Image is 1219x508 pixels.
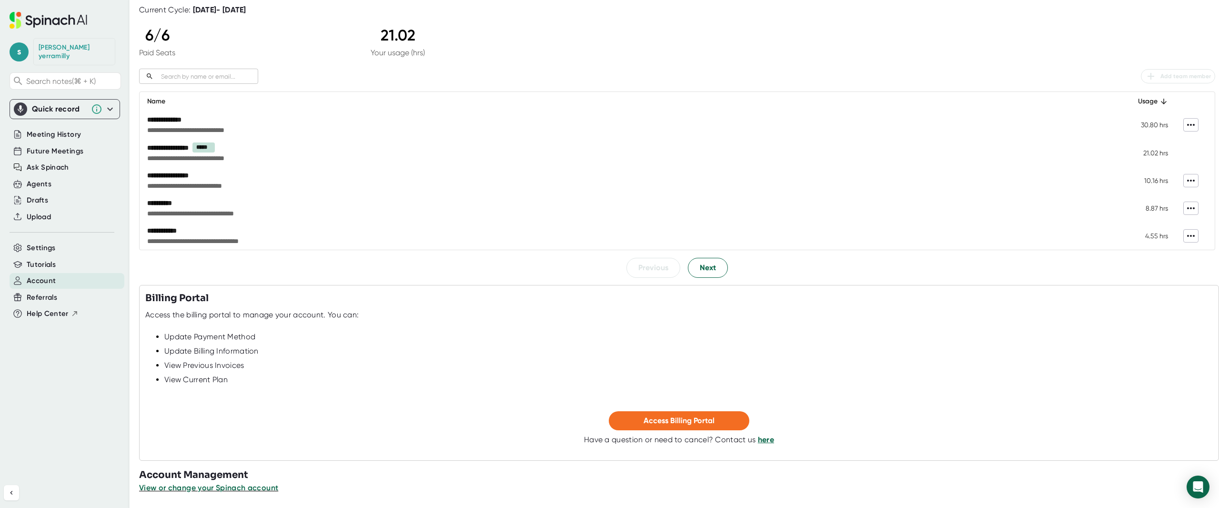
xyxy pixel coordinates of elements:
button: Tutorials [27,259,56,270]
button: Referrals [27,292,57,303]
button: Future Meetings [27,146,83,157]
div: Update Payment Method [164,332,1213,342]
span: Add team member [1145,71,1211,82]
div: 6 / 6 [139,26,175,44]
button: Access Billing Portal [609,411,749,430]
button: Ask Spinach [27,162,69,173]
div: Update Billing Information [164,346,1213,356]
div: View Previous Invoices [164,361,1213,370]
div: Access the billing portal to manage your account. You can: [145,310,359,320]
div: Have a question or need to cancel? Contact us [584,435,774,445]
button: Collapse sidebar [4,485,19,500]
button: Next [688,258,728,278]
div: Current Cycle: [139,5,246,15]
td: 8.87 hrs [1119,194,1176,222]
input: Search by name or email... [157,71,258,82]
div: Your usage (hrs) [371,48,425,57]
span: Search notes (⌘ + K) [26,77,118,86]
div: 21.02 [371,26,425,44]
button: Drafts [27,195,48,206]
button: Settings [27,243,56,254]
button: Agents [27,179,51,190]
div: Quick record [32,104,86,114]
button: Meeting History [27,129,81,140]
td: 21.02 hrs [1119,139,1176,167]
button: Previous [626,258,680,278]
b: [DATE] - [DATE] [193,5,246,14]
div: Quick record [14,100,116,119]
h3: Billing Portal [145,291,209,305]
h3: Account Management [139,468,1219,482]
td: 30.80 hrs [1119,111,1176,139]
div: View Current Plan [164,375,1213,385]
span: Previous [638,262,668,274]
div: Name [147,96,1111,107]
button: View or change your Spinach account [139,482,278,494]
button: Account [27,275,56,286]
td: 10.16 hrs [1119,167,1176,194]
button: Help Center [27,308,79,319]
span: Next [700,262,716,274]
div: Open Intercom Messenger [1187,476,1209,498]
span: Help Center [27,308,69,319]
div: sumant yerramilly [39,43,110,60]
td: 4.55 hrs [1119,222,1176,250]
span: Access Billing Portal [644,416,715,425]
span: View or change your Spinach account [139,483,278,492]
a: here [758,435,774,444]
span: s [10,42,29,61]
button: Add team member [1141,69,1215,83]
button: Upload [27,212,51,223]
div: Paid Seats [139,48,175,57]
div: Usage [1127,96,1168,107]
